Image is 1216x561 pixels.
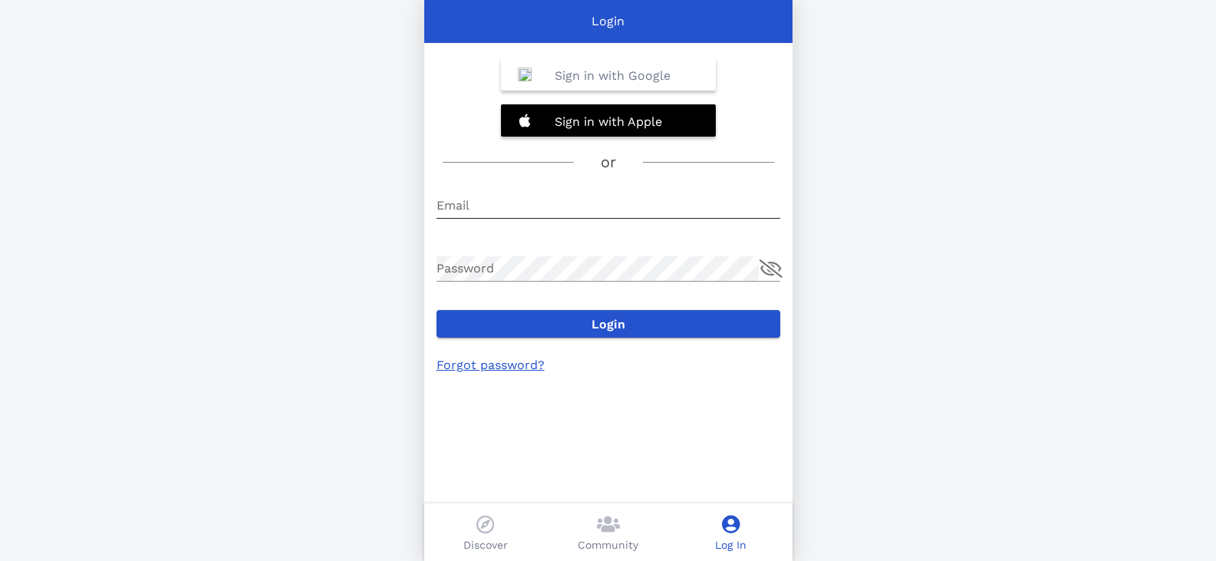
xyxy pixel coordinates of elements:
[578,537,638,553] p: Community
[555,68,671,83] b: Sign in with Google
[601,150,616,174] h3: or
[437,358,545,372] a: Forgot password?
[449,317,768,332] span: Login
[437,310,780,338] button: Login
[463,537,508,553] p: Discover
[592,12,624,31] p: Login
[760,259,783,278] button: append icon
[518,68,532,81] img: Google_%22G%22_Logo.svg
[715,537,746,553] p: Log In
[518,114,532,127] img: 20201228132320%21Apple_logo_white.svg
[555,114,662,129] b: Sign in with Apple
